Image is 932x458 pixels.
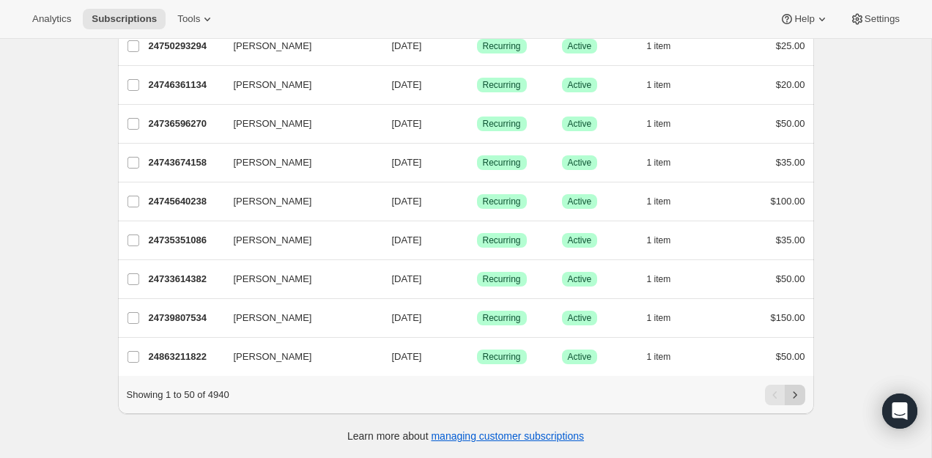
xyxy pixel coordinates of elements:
span: [PERSON_NAME] [234,194,312,209]
span: [DATE] [392,351,422,362]
span: Active [568,351,592,363]
button: Analytics [23,9,80,29]
button: [PERSON_NAME] [225,267,371,291]
span: 1 item [647,351,671,363]
span: [DATE] [392,79,422,90]
span: Recurring [483,157,521,169]
button: Tools [169,9,223,29]
span: $20.00 [776,79,805,90]
span: Recurring [483,312,521,324]
button: 1 item [647,308,687,328]
span: Active [568,196,592,207]
span: [PERSON_NAME] [234,350,312,364]
span: Recurring [483,351,521,363]
button: [PERSON_NAME] [225,151,371,174]
span: Recurring [483,234,521,246]
button: [PERSON_NAME] [225,73,371,97]
span: [PERSON_NAME] [234,272,312,287]
p: 24739807534 [149,311,222,325]
p: 24863211822 [149,350,222,364]
button: Help [771,9,837,29]
span: Active [568,273,592,285]
p: Learn more about [347,429,584,443]
div: 24735351086[PERSON_NAME][DATE]SuccessRecurringSuccessActive1 item$35.00 [149,230,805,251]
span: [PERSON_NAME] [234,233,312,248]
button: [PERSON_NAME] [225,229,371,252]
p: 24735351086 [149,233,222,248]
span: 1 item [647,118,671,130]
span: Active [568,157,592,169]
span: Recurring [483,273,521,285]
span: Recurring [483,118,521,130]
span: [PERSON_NAME] [234,155,312,170]
button: Settings [841,9,909,29]
span: $150.00 [771,312,805,323]
button: 1 item [647,347,687,367]
p: Showing 1 to 50 of 4940 [127,388,229,402]
button: [PERSON_NAME] [225,190,371,213]
span: Settings [865,13,900,25]
div: 24745640238[PERSON_NAME][DATE]SuccessRecurringSuccessActive1 item$100.00 [149,191,805,212]
p: 24733614382 [149,272,222,287]
span: $50.00 [776,118,805,129]
p: 24746361134 [149,78,222,92]
span: [DATE] [392,40,422,51]
span: 1 item [647,234,671,246]
span: Recurring [483,79,521,91]
div: Open Intercom Messenger [882,394,917,429]
div: 24736596270[PERSON_NAME][DATE]SuccessRecurringSuccessActive1 item$50.00 [149,114,805,134]
button: 1 item [647,36,687,56]
span: 1 item [647,196,671,207]
div: 24733614382[PERSON_NAME][DATE]SuccessRecurringSuccessActive1 item$50.00 [149,269,805,289]
span: 1 item [647,273,671,285]
span: [PERSON_NAME] [234,311,312,325]
div: 24739807534[PERSON_NAME][DATE]SuccessRecurringSuccessActive1 item$150.00 [149,308,805,328]
span: Tools [177,13,200,25]
span: 1 item [647,312,671,324]
span: [PERSON_NAME] [234,117,312,131]
span: [DATE] [392,312,422,323]
button: [PERSON_NAME] [225,345,371,369]
p: 24745640238 [149,194,222,209]
span: $50.00 [776,273,805,284]
button: 1 item [647,269,687,289]
span: Active [568,79,592,91]
span: $100.00 [771,196,805,207]
span: $35.00 [776,157,805,168]
button: Next [785,385,805,405]
span: Active [568,40,592,52]
span: Recurring [483,40,521,52]
div: 24863211822[PERSON_NAME][DATE]SuccessRecurringSuccessActive1 item$50.00 [149,347,805,367]
p: 24750293294 [149,39,222,53]
nav: Pagination [765,385,805,405]
button: 1 item [647,114,687,134]
span: [DATE] [392,196,422,207]
span: [PERSON_NAME] [234,78,312,92]
button: 1 item [647,230,687,251]
span: Analytics [32,13,71,25]
span: Recurring [483,196,521,207]
span: $35.00 [776,234,805,245]
span: [DATE] [392,157,422,168]
span: Active [568,118,592,130]
div: 24743674158[PERSON_NAME][DATE]SuccessRecurringSuccessActive1 item$35.00 [149,152,805,173]
span: $25.00 [776,40,805,51]
button: 1 item [647,152,687,173]
button: Subscriptions [83,9,166,29]
span: Subscriptions [92,13,157,25]
a: managing customer subscriptions [431,430,584,442]
button: [PERSON_NAME] [225,112,371,136]
span: 1 item [647,157,671,169]
span: Active [568,312,592,324]
button: [PERSON_NAME] [225,34,371,58]
div: 24746361134[PERSON_NAME][DATE]SuccessRecurringSuccessActive1 item$20.00 [149,75,805,95]
div: 24750293294[PERSON_NAME][DATE]SuccessRecurringSuccessActive1 item$25.00 [149,36,805,56]
button: [PERSON_NAME] [225,306,371,330]
span: $50.00 [776,351,805,362]
span: [PERSON_NAME] [234,39,312,53]
p: 24743674158 [149,155,222,170]
span: [DATE] [392,234,422,245]
span: Help [794,13,814,25]
button: 1 item [647,75,687,95]
span: [DATE] [392,118,422,129]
